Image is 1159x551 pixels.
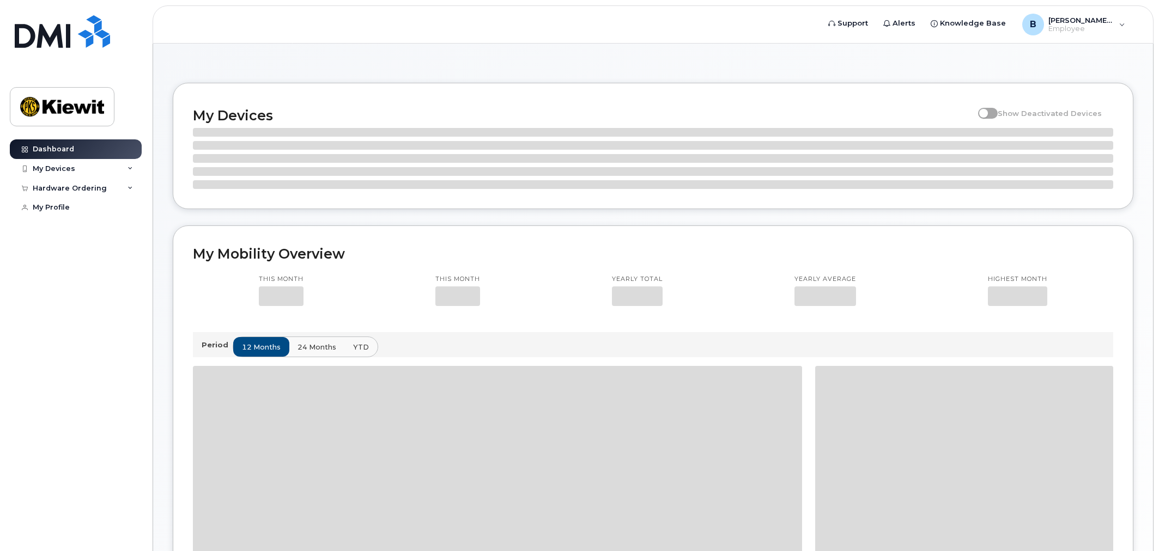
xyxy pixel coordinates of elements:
[978,103,987,112] input: Show Deactivated Devices
[794,275,856,284] p: Yearly average
[998,109,1102,118] span: Show Deactivated Devices
[612,275,663,284] p: Yearly total
[193,107,973,124] h2: My Devices
[259,275,304,284] p: This month
[202,340,233,350] p: Period
[353,342,369,352] span: YTD
[988,275,1047,284] p: Highest month
[298,342,336,352] span: 24 months
[193,246,1113,262] h2: My Mobility Overview
[435,275,480,284] p: This month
